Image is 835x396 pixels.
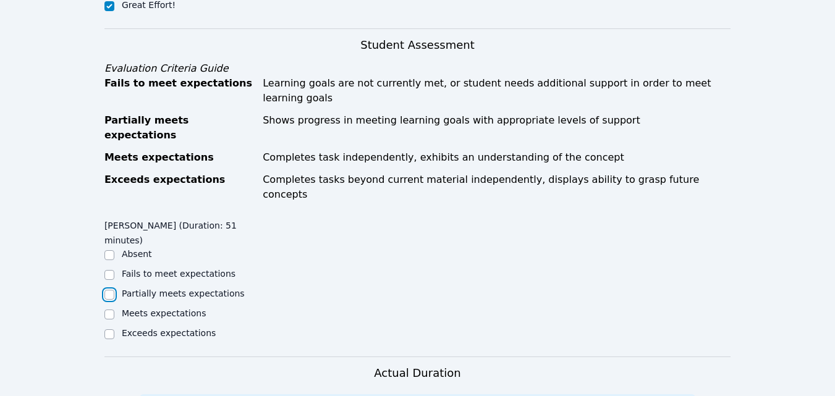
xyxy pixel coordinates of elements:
h3: Student Assessment [104,36,731,54]
div: Completes tasks beyond current material independently, displays ability to grasp future concepts [263,172,731,202]
label: Exceeds expectations [122,328,216,338]
legend: [PERSON_NAME] (Duration: 51 minutes) [104,214,261,248]
div: Evaluation Criteria Guide [104,61,731,76]
div: Completes task independently, exhibits an understanding of the concept [263,150,731,165]
label: Fails to meet expectations [122,269,235,279]
div: Meets expectations [104,150,255,165]
label: Meets expectations [122,308,206,318]
label: Partially meets expectations [122,289,245,298]
div: Partially meets expectations [104,113,255,143]
div: Fails to meet expectations [104,76,255,106]
div: Shows progress in meeting learning goals with appropriate levels of support [263,113,731,143]
h3: Actual Duration [374,364,460,382]
label: Absent [122,249,152,259]
div: Exceeds expectations [104,172,255,202]
div: Learning goals are not currently met, or student needs additional support in order to meet learni... [263,76,731,106]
